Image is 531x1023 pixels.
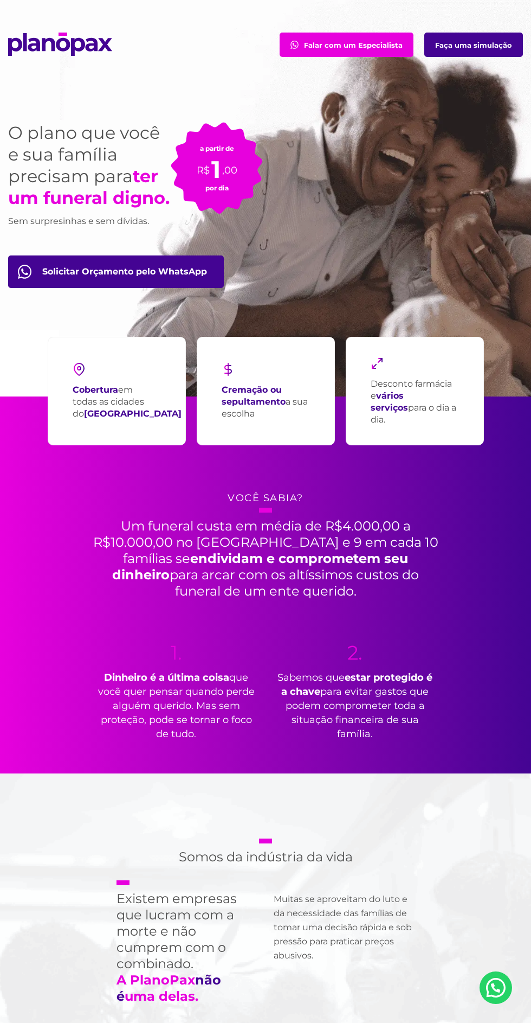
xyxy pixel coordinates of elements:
[222,384,310,420] p: a sua escolha
[112,551,408,583] strong: endividam e comprometem seu dinheiro
[371,378,459,426] p: Desconto farmácia e para o dia a dia.
[8,165,170,208] strong: ter um funeral digno.
[281,672,432,698] strong: estar protegido é a chave
[8,214,171,228] h3: Sem surpresinhas e sem dívidas.
[222,363,235,376] img: dollar
[8,122,171,209] h1: O plano que você e sua família precisam para
[18,265,31,279] img: fale com consultor
[197,152,237,177] p: R$ ,00
[73,363,86,376] img: pin
[200,144,234,152] small: a partir de
[73,384,182,420] p: em todas as cidades do
[84,408,182,419] strong: [GEOGRAPHIC_DATA]
[89,508,442,599] h2: Um funeral custa em média de R$4.000,00 a R$10.000,00 no [GEOGRAPHIC_DATA] e 9 em cada 10 família...
[205,184,229,192] small: por dia
[480,971,512,1004] a: Nosso Whatsapp
[371,391,408,413] strong: vários serviços
[116,972,221,1004] strong: não é
[274,670,436,741] p: Sabemos que para evitar gastos que podem comprometer toda a situação financeira de sua família.
[8,33,112,56] img: planopax
[274,892,415,963] p: Muitas se aproveitam do luto e da necessidade das famílias de tomar uma decisão rápida e sob pres...
[280,33,413,57] a: Falar com um Especialista
[95,670,257,741] p: que você quer pensar quando perde alguém querido. Mas sem proteção, pode se tornar o foco de tudo.
[104,672,229,683] strong: Dinheiro é a última coisa
[8,255,224,288] a: Orçamento pelo WhatsApp btn-orcamento
[290,41,299,49] img: fale com consultor
[424,33,523,57] a: Faça uma simulação
[95,643,257,662] span: 1.
[211,155,221,184] span: 1
[274,643,436,662] span: 2.
[179,839,353,865] h2: Somos da indústria da vida
[8,489,523,508] h4: Você sabia?
[73,385,118,395] strong: Cobertura
[222,385,286,407] strong: Cremação ou sepultamento
[116,880,252,1005] h2: Existem empresas que lucram com a morte e não cumprem com o combinado.
[116,972,221,1004] strong: A PlanoPax uma delas.
[371,357,384,370] img: maximize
